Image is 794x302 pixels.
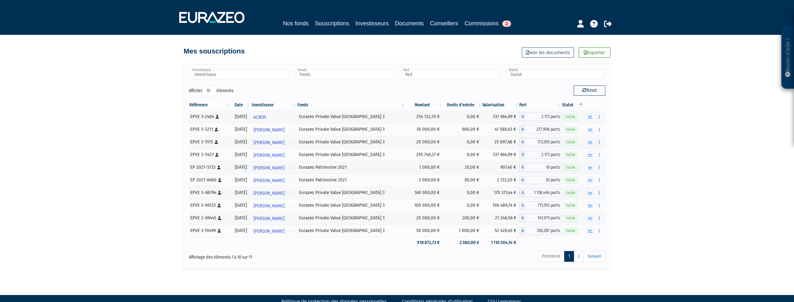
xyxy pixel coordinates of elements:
[406,224,443,237] td: 50 000,00 €
[583,251,605,262] a: Suivant
[482,212,519,224] td: 21 246,56 €
[526,125,561,134] span: 277,906 parts
[519,163,526,172] span: A
[406,110,443,123] td: 254 132,35 €
[526,189,561,197] span: 1 138,466 parts
[443,237,482,248] td: 2 380,00 €
[190,151,229,158] div: EPVE 3-5427
[253,175,284,186] span: [PERSON_NAME]
[292,137,294,148] i: Voir l'investisseur
[251,100,297,110] th: Investisseur: activer pour trier la colonne par ordre croissant
[299,151,403,158] div: Eurazeo Private Value [GEOGRAPHIC_DATA] 3
[430,19,458,28] a: Conseillers
[233,215,249,221] div: [DATE]
[519,214,561,222] div: A - Eurazeo Private Value Europe 3
[443,110,482,123] td: 0,00 €
[784,29,791,86] p: Besoin d'aide ?
[406,123,443,136] td: 30 000,00 €
[315,19,349,29] a: Souscriptions
[253,137,284,148] span: [PERSON_NAME]
[482,161,519,174] td: 907,40 €
[299,139,403,145] div: Eurazeo Private Value [GEOGRAPHIC_DATA] 3
[218,191,221,195] i: [Français] Personne physique
[215,140,218,144] i: [Français] Personne physique
[299,189,403,196] div: Eurazeo Private Value [GEOGRAPHIC_DATA] 3
[395,19,424,28] a: Documents
[283,19,308,28] a: Nos fonds
[233,177,249,183] div: [DATE]
[443,161,482,174] td: 20,00 €
[519,227,526,235] span: A
[406,100,443,110] th: Montant: activer pour trier la colonne par ordre croissant
[217,204,221,207] i: [Français] Personne physique
[233,113,249,120] div: [DATE]
[482,148,519,161] td: 331 664,99 €
[233,139,249,145] div: [DATE]
[233,227,249,234] div: [DATE]
[564,215,577,221] span: Valide
[519,125,561,134] div: A - Eurazeo Private Value Europe 3
[526,214,561,222] span: 141,975 parts
[482,110,519,123] td: 331 664,99 €
[251,161,297,174] a: [PERSON_NAME]
[218,216,221,220] i: [Français] Personne physique
[190,202,229,209] div: EPVE 3-69133
[190,139,229,145] div: EPVE 3-5115
[299,215,403,221] div: Eurazeo Private Value [GEOGRAPHIC_DATA] 3
[406,136,443,148] td: 20 000,00 €
[574,85,605,96] button: Reset
[299,113,403,120] div: Eurazeo Private Value [GEOGRAPHIC_DATA] 3
[292,175,294,186] i: Voir l'investisseur
[217,229,221,233] i: [Français] Personne physique
[579,47,610,58] a: Exporter
[519,227,561,235] div: A - Eurazeo Private Value Europe 3
[253,187,284,199] span: [PERSON_NAME]
[519,189,526,197] span: A
[443,100,482,110] th: Droits d'entrée: activer pour trier la colonne par ordre croissant
[233,164,249,171] div: [DATE]
[251,174,297,186] a: [PERSON_NAME]
[561,100,583,110] th: Statut : activer pour trier la colonne par ordre d&eacute;croissant
[406,199,443,212] td: 100 000,00 €
[482,186,519,199] td: 170 371,44 €
[519,201,526,210] span: A
[355,19,388,28] a: Investisseurs
[519,151,526,159] span: D
[299,202,403,209] div: Eurazeo Private Value [GEOGRAPHIC_DATA] 3
[253,124,284,136] span: [PERSON_NAME]
[564,228,577,234] span: Valide
[406,212,443,224] td: 20 000,00 €
[406,161,443,174] td: 1 000,00 €
[190,113,229,120] div: EPVE 3-2484
[179,12,244,23] img: 1732889491-logotype_eurazeo_blanc_rvb.png
[519,125,526,134] span: A
[519,138,526,146] span: A
[299,164,403,171] div: Eurazeo Patrimoine 2021
[519,189,561,197] div: A - Eurazeo Private Value Europe 3
[189,100,231,110] th: Référence : activer pour trier la colonne par ordre croissant
[251,212,297,224] a: [PERSON_NAME]
[233,151,249,158] div: [DATE]
[233,126,249,133] div: [DATE]
[443,212,482,224] td: 200,00 €
[482,224,519,237] td: 52 420,45 €
[564,127,577,133] span: Valide
[292,111,294,123] i: Voir l'investisseur
[233,202,249,209] div: [DATE]
[519,176,561,184] div: A - Eurazeo Patrimoine 2021
[299,227,403,234] div: Eurazeo Private Value [GEOGRAPHIC_DATA] 3
[482,100,519,110] th: Valorisation: activer pour trier la colonne par ordre croissant
[251,123,297,136] a: [PERSON_NAME]
[482,237,519,248] td: 1 110 304,14 €
[253,213,284,224] span: [PERSON_NAME]
[292,187,294,199] i: Voir l'investisseur
[253,200,284,212] span: [PERSON_NAME]
[251,110,297,123] a: ACROS
[482,123,519,136] td: 41 588,63 €
[251,199,297,212] a: [PERSON_NAME]
[190,177,229,183] div: EP 2021-6480
[251,136,297,148] a: [PERSON_NAME]
[519,113,561,121] div: D - Eurazeo Private Value Europe 3
[522,47,574,58] a: Voir les documents
[519,201,561,210] div: A - Eurazeo Private Value Europe 3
